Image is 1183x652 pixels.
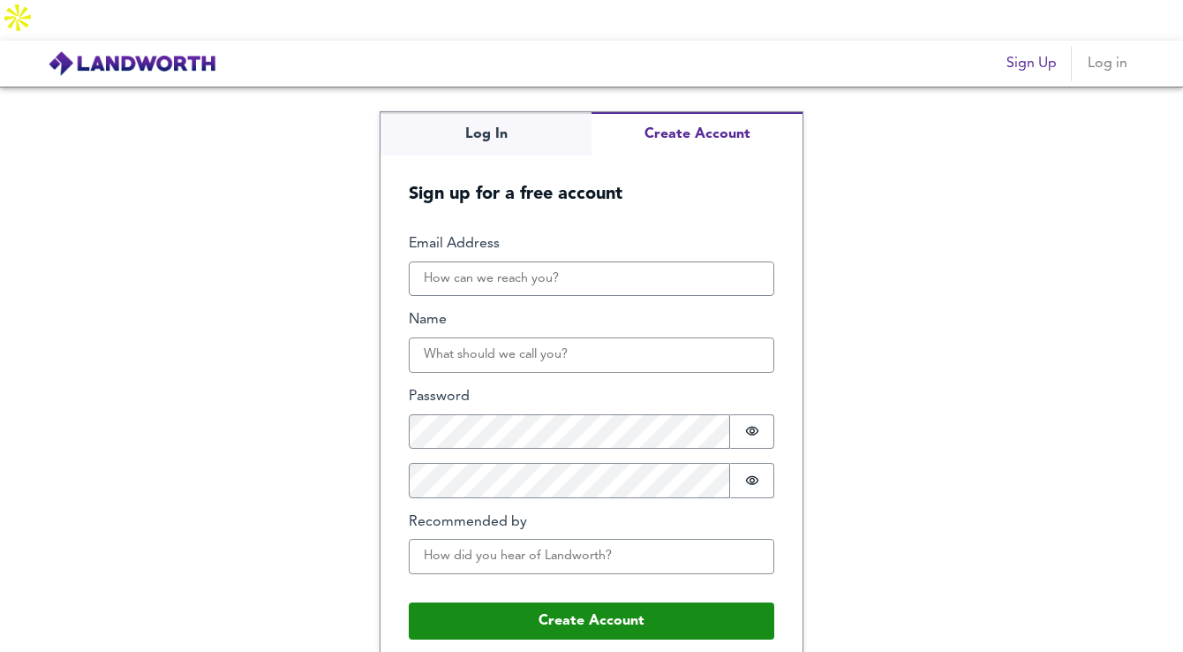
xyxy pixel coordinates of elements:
button: Create Account [409,603,774,640]
span: Log in [1086,51,1128,76]
input: How can we reach you? [409,262,774,297]
h5: Sign up for a free account [381,155,802,206]
button: Create Account [591,112,802,155]
button: Show password [730,414,774,450]
input: How did you hear of Landworth? [409,539,774,574]
button: Show password [730,463,774,498]
input: What should we call you? [409,337,774,373]
button: Log in [1079,46,1135,81]
img: logo [48,50,216,77]
label: Password [409,387,774,407]
label: Name [409,310,774,330]
button: Log In [381,112,591,155]
span: Sign Up [1006,51,1057,76]
label: Email Address [409,234,774,254]
label: Recommended by [409,512,774,533]
button: Sign Up [999,46,1064,81]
